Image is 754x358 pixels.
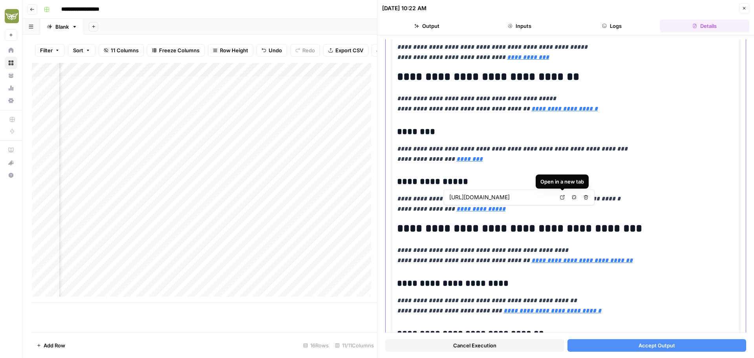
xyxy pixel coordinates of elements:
[5,9,19,23] img: Evergreen Media Logo
[290,44,320,57] button: Redo
[639,341,675,349] span: Accept Output
[382,20,472,32] button: Output
[5,169,17,182] button: Help + Support
[302,46,315,54] span: Redo
[44,341,65,349] span: Add Row
[540,178,584,185] div: Open in a new tab
[382,4,426,12] div: [DATE] 10:22 AM
[5,69,17,82] a: Your Data
[475,20,564,32] button: Inputs
[453,341,496,349] span: Cancel Execution
[111,46,139,54] span: 11 Columns
[332,339,377,352] div: 11/11 Columns
[5,44,17,57] a: Home
[159,46,199,54] span: Freeze Columns
[5,57,17,69] a: Browse
[208,44,253,57] button: Row Height
[68,44,95,57] button: Sort
[5,156,17,169] button: What's new?
[32,339,70,352] button: Add Row
[55,23,69,31] div: Blank
[256,44,287,57] button: Undo
[567,339,747,352] button: Accept Output
[660,20,749,32] button: Details
[385,339,564,352] button: Cancel Execution
[40,19,84,35] a: Blank
[335,46,363,54] span: Export CSV
[220,46,248,54] span: Row Height
[35,44,65,57] button: Filter
[5,6,17,26] button: Workspace: Evergreen Media
[5,157,17,169] div: What's new?
[147,44,205,57] button: Freeze Columns
[73,46,83,54] span: Sort
[5,144,17,156] a: AirOps Academy
[300,339,332,352] div: 16 Rows
[269,46,282,54] span: Undo
[5,94,17,107] a: Settings
[5,82,17,94] a: Usage
[323,44,368,57] button: Export CSV
[40,46,53,54] span: Filter
[567,20,657,32] button: Logs
[99,44,144,57] button: 11 Columns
